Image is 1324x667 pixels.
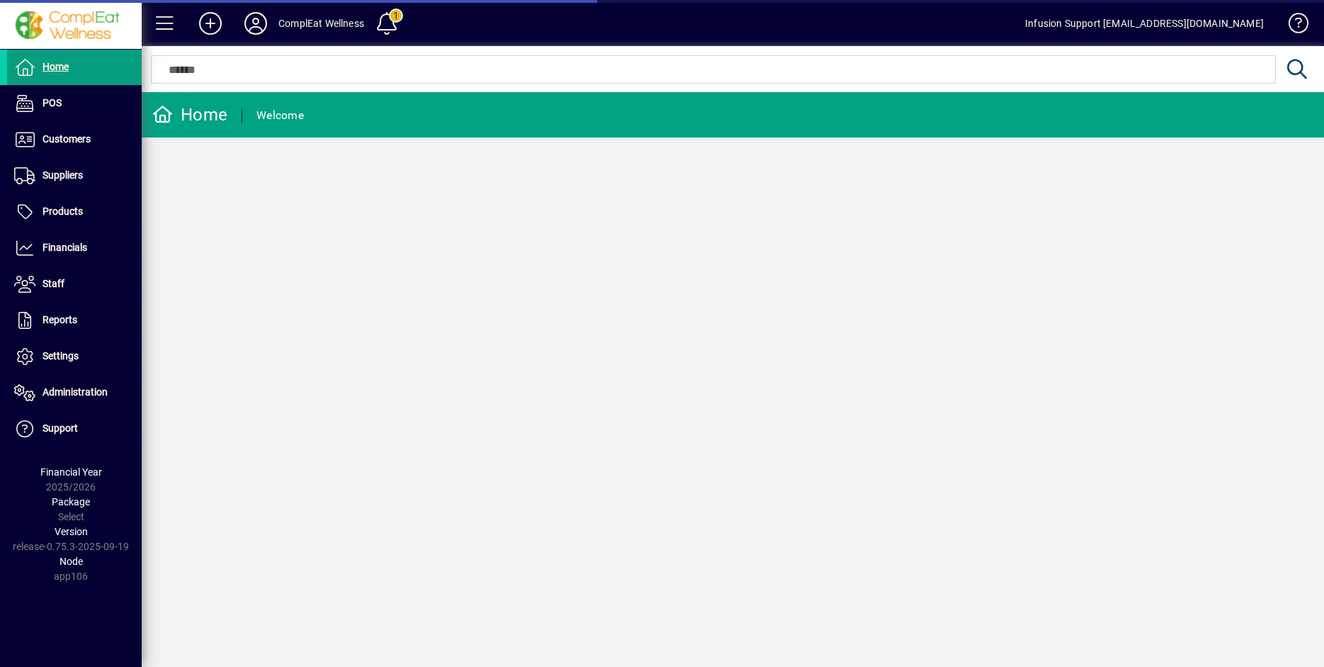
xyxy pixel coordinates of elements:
a: Products [7,194,142,230]
a: Support [7,411,142,447]
span: Financial Year [40,466,102,478]
button: Add [188,11,233,36]
span: Node [60,556,83,567]
a: Suppliers [7,158,142,194]
span: Products [43,206,83,217]
a: Administration [7,375,142,410]
span: POS [43,97,62,108]
span: Financials [43,242,87,253]
span: Staff [43,278,64,289]
span: Administration [43,386,108,398]
a: Settings [7,339,142,374]
a: Knowledge Base [1278,3,1306,49]
a: Reports [7,303,142,338]
span: Reports [43,314,77,325]
div: Home [152,103,227,126]
span: Version [55,526,88,537]
span: Package [52,496,90,508]
a: POS [7,86,142,121]
a: Financials [7,230,142,266]
a: Customers [7,122,142,157]
div: Infusion Support [EMAIL_ADDRESS][DOMAIN_NAME] [1025,12,1264,35]
a: Staff [7,267,142,302]
button: Profile [233,11,278,36]
span: Home [43,61,69,72]
div: ComplEat Wellness [278,12,364,35]
span: Suppliers [43,169,83,181]
span: Support [43,422,78,434]
span: Customers [43,133,91,145]
span: Settings [43,350,79,361]
div: Welcome [256,104,304,127]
